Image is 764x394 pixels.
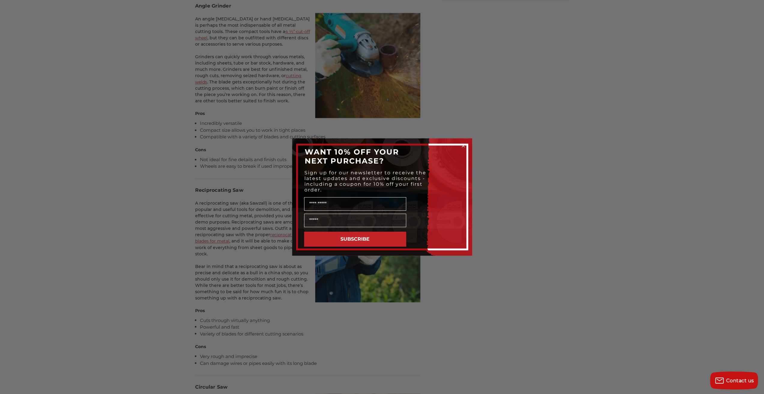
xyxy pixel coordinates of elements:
button: SUBSCRIBE [304,232,406,247]
input: Email [304,214,406,227]
span: Sign up for our newsletter to receive the latest updates and exclusive discounts - including a co... [304,170,426,193]
button: Contact us [710,371,758,389]
span: Contact us [726,378,754,383]
span: WANT 10% OFF YOUR NEXT PURCHASE? [305,147,399,165]
button: Close dialog [460,143,466,149]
